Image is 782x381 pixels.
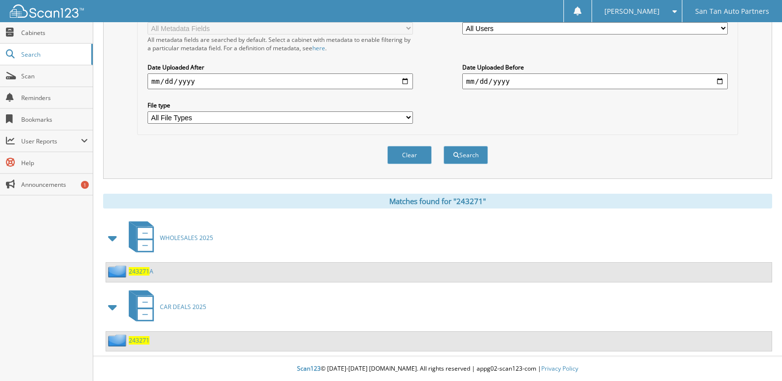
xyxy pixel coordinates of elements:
img: folder2.png [108,334,129,346]
a: here [312,44,325,52]
span: Bookmarks [21,115,88,124]
span: Announcements [21,180,88,189]
label: Date Uploaded After [148,63,413,71]
span: Scan123 [297,364,321,373]
span: CAR DEALS 2025 [160,303,206,311]
div: All metadata fields are searched by default. Select a cabinet with metadata to enable filtering b... [148,35,413,52]
a: WHOLESALES 2025 [123,218,213,257]
a: 243271A [129,267,153,276]
a: Privacy Policy [541,364,578,373]
span: Scan [21,72,88,80]
button: Search [444,146,488,164]
input: end [462,73,728,89]
span: [PERSON_NAME] [604,8,660,14]
div: Matches found for "243271" [103,194,772,208]
a: CAR DEALS 2025 [123,287,206,326]
span: User Reports [21,137,81,145]
span: Reminders [21,94,88,102]
img: folder2.png [108,265,129,277]
div: 1 [81,181,89,189]
div: © [DATE]-[DATE] [DOMAIN_NAME]. All rights reserved | appg02-scan123-com | [93,357,782,381]
span: Cabinets [21,29,88,37]
a: 243271 [129,336,149,345]
span: Help [21,159,88,167]
span: Search [21,50,86,59]
input: start [148,73,413,89]
img: scan123-logo-white.svg [10,4,84,18]
span: WHOLESALES 2025 [160,234,213,242]
label: File type [148,101,413,109]
label: Date Uploaded Before [462,63,728,71]
button: Clear [387,146,432,164]
span: 243271 [129,267,149,276]
span: San Tan Auto Partners [695,8,769,14]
